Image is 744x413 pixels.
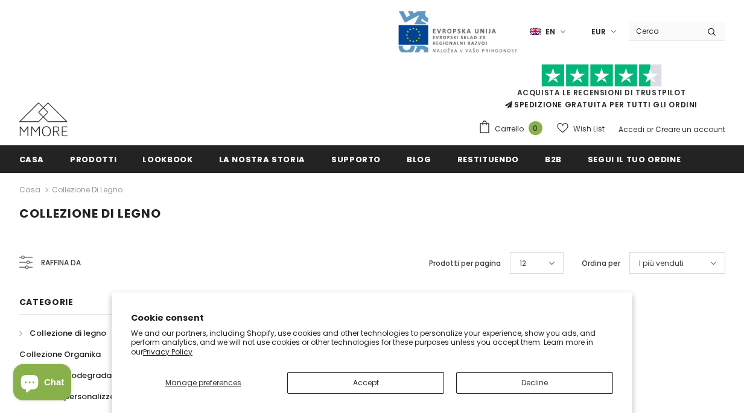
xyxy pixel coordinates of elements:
span: Categorie [19,296,74,308]
span: Carrello [495,123,524,135]
span: I più venduti [639,257,684,270]
span: Lookbook [142,154,192,165]
a: Casa [19,183,40,197]
a: Restituendo [457,145,519,172]
button: Decline [456,372,613,394]
img: Fidati di Pilot Stars [541,64,662,87]
label: Ordina per [582,257,620,270]
span: Segui il tuo ordine [588,154,681,165]
a: Carrello 0 [478,120,548,138]
span: en [545,26,555,38]
img: i-lang-1.png [530,27,541,37]
a: B2B [545,145,562,172]
button: Manage preferences [131,372,275,394]
p: We and our partners, including Shopify, use cookies and other technologies to personalize your ex... [131,329,613,357]
inbox-online-store-chat: Shopify online store chat [10,364,75,403]
a: Wish List [557,118,605,139]
span: Raffina da [41,256,81,270]
span: B2B [545,154,562,165]
span: La nostra storia [219,154,305,165]
a: Segui il tuo ordine [588,145,681,172]
span: Prodotti [70,154,116,165]
h2: Cookie consent [131,312,613,324]
a: supporto [331,145,381,172]
span: Wish List [573,123,605,135]
a: Javni Razpis [397,26,518,36]
span: Collezione Organika [19,348,101,360]
span: Collezione di legno [30,327,106,339]
span: Casa [19,154,45,165]
span: Manage preferences [165,377,241,388]
a: La nostra storia [219,145,305,172]
a: Collezione di legno [19,323,106,344]
a: Casa [19,145,45,172]
span: Blog [407,154,431,165]
span: SPEDIZIONE GRATUITA PER TUTTI GLI ORDINI [478,69,725,110]
a: Prodotti [70,145,116,172]
span: or [646,124,653,134]
a: Creare un account [655,124,725,134]
span: supporto [331,154,381,165]
label: Prodotti per pagina [429,257,501,270]
span: Collezione di legno [19,205,161,222]
span: EUR [591,26,606,38]
a: Collezione Organika [19,344,101,365]
span: Restituendo [457,154,519,165]
a: Lookbook [142,145,192,172]
button: Accept [287,372,444,394]
img: Casi MMORE [19,102,68,136]
a: Acquista le recensioni di TrustPilot [517,87,686,98]
span: 12 [520,257,526,270]
a: Privacy Policy [143,347,192,357]
a: Blog [407,145,431,172]
input: Search Site [629,22,698,40]
a: Collezione di legno [52,184,122,195]
img: Javni Razpis [397,10,518,54]
span: 0 [529,121,542,135]
a: Accedi [618,124,644,134]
